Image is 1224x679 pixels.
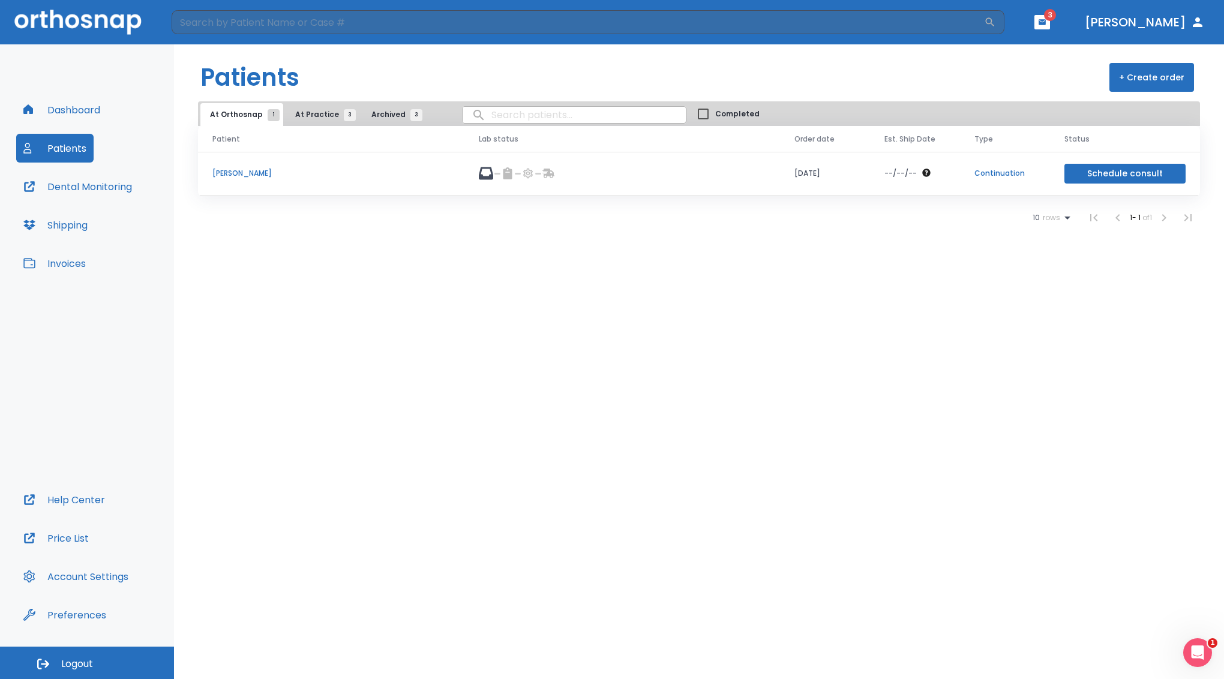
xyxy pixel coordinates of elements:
span: At Orthosnap [210,109,274,120]
span: Completed [715,109,760,119]
span: 3 [344,109,356,121]
div: tabs [200,103,428,126]
span: Type [974,134,993,145]
span: At Practice [295,109,350,120]
span: Logout [61,657,93,671]
button: Price List [16,524,96,552]
button: Patients [16,134,94,163]
p: Continuation [974,168,1036,179]
p: --/--/-- [884,168,917,179]
button: Shipping [16,211,95,239]
button: + Create order [1109,63,1194,92]
button: Invoices [16,249,93,278]
input: Search by Patient Name or Case # [172,10,984,34]
p: [PERSON_NAME] [212,168,450,179]
img: Orthosnap [14,10,142,34]
button: Help Center [16,485,112,514]
button: Preferences [16,600,113,629]
button: Schedule consult [1064,164,1186,184]
div: The date will be available after approving treatment plan [884,168,946,179]
span: Status [1064,134,1090,145]
button: Account Settings [16,562,136,591]
span: of 1 [1142,212,1152,223]
span: 1 [1208,638,1217,648]
span: Patient [212,134,240,145]
span: Archived [371,109,416,120]
span: Est. Ship Date [884,134,935,145]
span: 1 - 1 [1130,212,1142,223]
input: search [463,103,686,127]
span: 3 [1044,9,1056,21]
span: Lab status [479,134,518,145]
span: Order date [794,134,835,145]
span: 1 [268,109,280,121]
span: 3 [410,109,422,121]
td: [DATE] [780,152,870,196]
div: Tooltip anchor [104,609,115,620]
span: 10 [1033,214,1040,222]
iframe: Intercom live chat [1183,638,1212,667]
span: rows [1040,214,1060,222]
h1: Patients [200,59,299,95]
button: [PERSON_NAME] [1080,11,1210,33]
button: Dental Monitoring [16,172,139,201]
button: Dashboard [16,95,107,124]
